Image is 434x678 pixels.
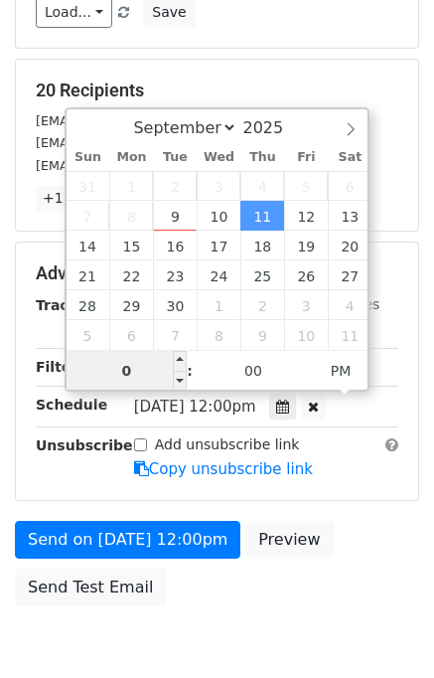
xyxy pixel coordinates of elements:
span: Click to toggle [314,351,368,391]
span: Tue [153,151,197,164]
span: September 1, 2025 [109,171,153,201]
span: [DATE] 12:00pm [134,398,256,416]
span: September 29, 2025 [109,290,153,320]
span: September 3, 2025 [197,171,240,201]
strong: Schedule [36,397,107,413]
span: October 11, 2025 [328,320,371,350]
span: September 23, 2025 [153,260,197,290]
span: September 9, 2025 [153,201,197,231]
span: September 2, 2025 [153,171,197,201]
a: Preview [245,521,333,559]
span: September 17, 2025 [197,231,240,260]
span: September 14, 2025 [67,231,110,260]
span: September 16, 2025 [153,231,197,260]
strong: Unsubscribe [36,437,133,453]
a: Copy unsubscribe link [134,460,313,478]
span: Wed [197,151,240,164]
span: September 21, 2025 [67,260,110,290]
small: [EMAIL_ADDRESS][DOMAIN_NAME] [36,135,257,150]
span: September 13, 2025 [328,201,371,231]
span: Sat [328,151,371,164]
span: September 25, 2025 [240,260,284,290]
span: Thu [240,151,284,164]
input: Year [237,118,309,137]
span: October 4, 2025 [328,290,371,320]
span: September 26, 2025 [284,260,328,290]
span: : [187,351,193,391]
a: +17 more [36,186,119,211]
span: September 28, 2025 [67,290,110,320]
span: October 9, 2025 [240,320,284,350]
small: [EMAIL_ADDRESS][DOMAIN_NAME] [36,113,257,128]
span: September 4, 2025 [240,171,284,201]
span: Sun [67,151,110,164]
span: September 24, 2025 [197,260,240,290]
span: October 10, 2025 [284,320,328,350]
span: Fri [284,151,328,164]
label: Add unsubscribe link [155,434,300,455]
span: September 8, 2025 [109,201,153,231]
span: September 11, 2025 [240,201,284,231]
span: September 27, 2025 [328,260,371,290]
a: Send on [DATE] 12:00pm [15,521,240,559]
span: October 6, 2025 [109,320,153,350]
span: October 7, 2025 [153,320,197,350]
span: September 15, 2025 [109,231,153,260]
span: October 1, 2025 [197,290,240,320]
span: Mon [109,151,153,164]
span: September 12, 2025 [284,201,328,231]
span: September 19, 2025 [284,231,328,260]
input: Hour [67,351,188,391]
span: September 22, 2025 [109,260,153,290]
strong: Filters [36,359,86,375]
strong: Tracking [36,297,102,313]
span: September 30, 2025 [153,290,197,320]
span: September 7, 2025 [67,201,110,231]
span: September 10, 2025 [197,201,240,231]
span: September 20, 2025 [328,231,371,260]
span: August 31, 2025 [67,171,110,201]
span: October 8, 2025 [197,320,240,350]
a: Send Test Email [15,569,166,606]
span: September 18, 2025 [240,231,284,260]
h5: Advanced [36,262,398,284]
span: October 2, 2025 [240,290,284,320]
iframe: Chat Widget [335,583,434,678]
span: October 5, 2025 [67,320,110,350]
span: September 5, 2025 [284,171,328,201]
small: [EMAIL_ADDRESS][DOMAIN_NAME] [36,158,257,173]
h5: 20 Recipients [36,80,398,101]
span: October 3, 2025 [284,290,328,320]
input: Minute [193,351,314,391]
span: September 6, 2025 [328,171,371,201]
